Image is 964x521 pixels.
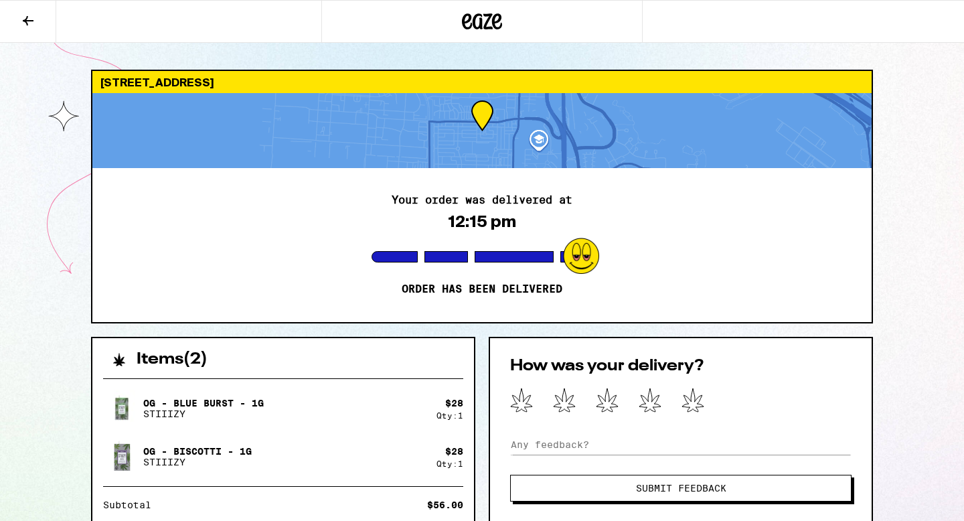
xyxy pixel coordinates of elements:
div: [STREET_ADDRESS] [92,71,872,93]
p: STIIIZY [143,408,264,419]
h2: Your order was delivered at [392,195,572,206]
p: OG - Biscotti - 1g [143,446,252,457]
div: $ 28 [445,398,463,408]
button: Submit Feedback [510,475,852,502]
img: OG - Blue Burst - 1g [103,390,141,427]
h2: Items ( 2 ) [137,352,208,368]
div: 12:15 pm [448,212,516,231]
div: $56.00 [427,500,463,510]
div: $ 28 [445,446,463,457]
div: Subtotal [103,500,161,510]
p: Order has been delivered [402,283,562,296]
p: OG - Blue Burst - 1g [143,398,264,408]
img: OG - Biscotti - 1g [103,438,141,475]
h2: How was your delivery? [510,358,852,374]
span: Submit Feedback [636,483,726,493]
input: Any feedback? [510,435,852,455]
div: Qty: 1 [436,411,463,420]
div: Qty: 1 [436,459,463,468]
p: STIIIZY [143,457,252,467]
